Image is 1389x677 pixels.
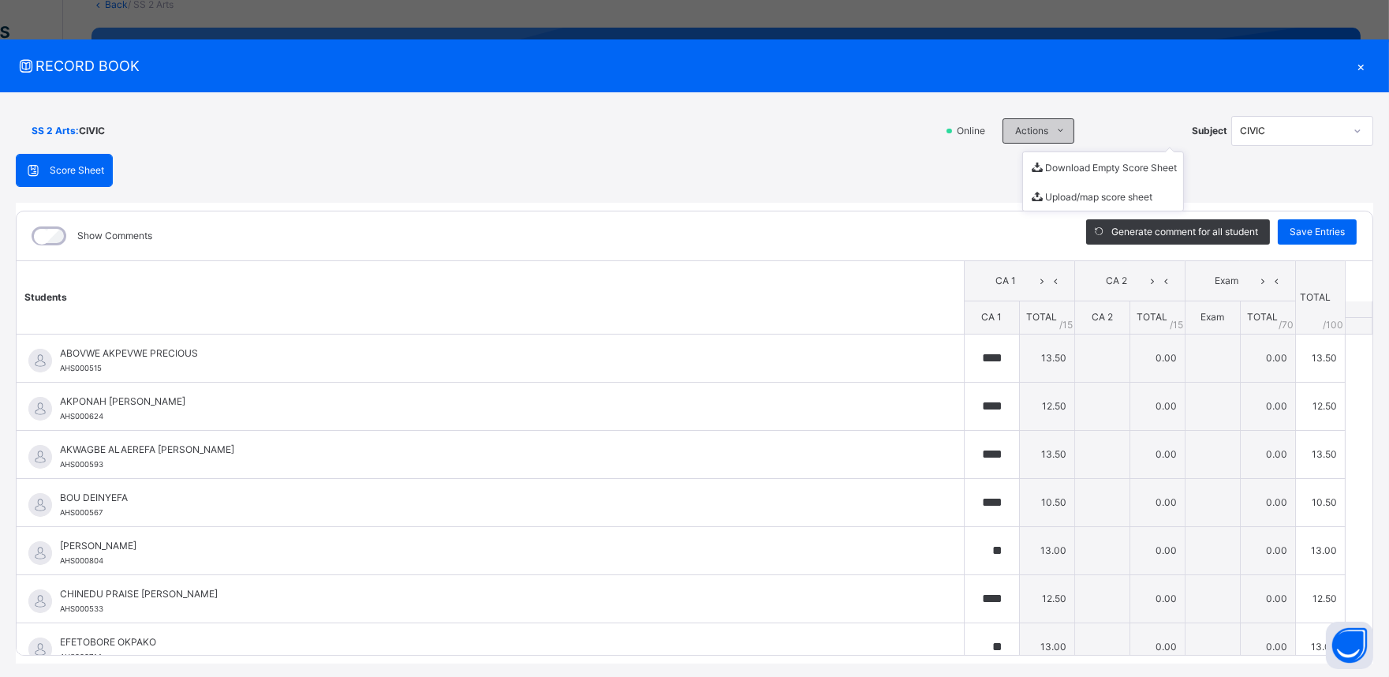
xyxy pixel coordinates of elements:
[1087,274,1146,288] span: CA 2
[1240,623,1295,671] td: 0.00
[1023,152,1183,181] li: dropdown-list-item-text-0
[1295,623,1345,671] td: 13.00
[60,364,102,372] span: AHS000515
[60,556,103,565] span: AHS000804
[1295,261,1345,335] th: TOTAL
[976,274,1036,288] span: CA 1
[16,55,1350,77] span: RECORD BOOK
[1200,311,1224,323] span: Exam
[28,349,52,372] img: default.svg
[1240,478,1295,526] td: 0.00
[1129,526,1185,574] td: 0.00
[1019,574,1074,623] td: 12.50
[1137,311,1167,323] span: TOTAL
[60,635,928,649] span: EFETOBORE OKPAKO
[1129,382,1185,430] td: 0.00
[28,541,52,565] img: default.svg
[60,587,928,601] span: CHINEDU PRAISE [PERSON_NAME]
[955,124,995,138] span: Online
[1295,574,1345,623] td: 12.50
[1295,526,1345,574] td: 13.00
[1350,55,1373,77] div: ×
[79,124,105,138] span: CIVIC
[1170,318,1183,332] span: / 15
[60,653,102,661] span: AHS000744
[1129,478,1185,526] td: 0.00
[77,229,152,243] label: Show Comments
[981,311,1002,323] span: CA 1
[1192,124,1227,138] span: Subject
[1129,574,1185,623] td: 0.00
[1019,382,1074,430] td: 12.50
[1129,334,1185,382] td: 0.00
[24,291,67,303] span: Students
[1240,124,1344,138] div: CIVIC
[28,397,52,421] img: default.svg
[1059,318,1073,332] span: / 15
[1092,311,1113,323] span: CA 2
[60,412,103,421] span: AHS000624
[1197,274,1256,288] span: Exam
[1015,124,1048,138] span: Actions
[1129,623,1185,671] td: 0.00
[1240,430,1295,478] td: 0.00
[1240,526,1295,574] td: 0.00
[28,638,52,661] img: default.svg
[1279,318,1294,332] span: / 70
[60,491,928,505] span: BOU DEINYEFA
[28,493,52,517] img: default.svg
[1326,622,1373,669] button: Open asap
[1240,574,1295,623] td: 0.00
[1129,430,1185,478] td: 0.00
[60,539,928,553] span: [PERSON_NAME]
[1247,311,1278,323] span: TOTAL
[60,604,103,613] span: AHS000533
[1023,181,1183,211] li: dropdown-list-item-text-1
[1019,430,1074,478] td: 13.50
[1295,430,1345,478] td: 13.50
[60,443,928,457] span: AKWAGBE ALAEREFA [PERSON_NAME]
[1240,334,1295,382] td: 0.00
[1019,334,1074,382] td: 13.50
[1295,334,1345,382] td: 13.50
[60,508,103,517] span: AHS000567
[1111,225,1258,239] span: Generate comment for all student
[1323,318,1343,332] span: /100
[50,163,104,178] span: Score Sheet
[1019,623,1074,671] td: 13.00
[28,589,52,613] img: default.svg
[32,124,79,138] span: SS 2 Arts :
[60,460,103,469] span: AHS000593
[28,445,52,469] img: default.svg
[60,395,928,409] span: AKPONAH [PERSON_NAME]
[1295,478,1345,526] td: 10.50
[1019,478,1074,526] td: 10.50
[1240,382,1295,430] td: 0.00
[60,346,928,361] span: ABOVWE AKPEVWE PRECIOUS
[1290,225,1345,239] span: Save Entries
[1295,382,1345,430] td: 12.50
[1019,526,1074,574] td: 13.00
[1026,311,1057,323] span: TOTAL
